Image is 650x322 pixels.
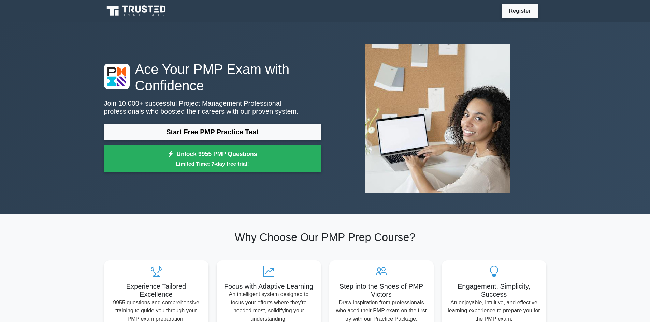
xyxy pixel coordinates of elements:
[104,61,321,94] h1: Ace Your PMP Exam with Confidence
[335,282,428,298] h5: Step into the Shoes of PMP Victors
[505,6,535,15] a: Register
[110,282,203,298] h5: Experience Tailored Excellence
[113,160,313,168] small: Limited Time: 7-day free trial!
[104,231,546,244] h2: Why Choose Our PMP Prep Course?
[222,282,316,290] h5: Focus with Adaptive Learning
[104,124,321,140] a: Start Free PMP Practice Test
[104,145,321,172] a: Unlock 9955 PMP QuestionsLimited Time: 7-day free trial!
[104,99,321,116] p: Join 10,000+ successful Project Management Professional professionals who boosted their careers w...
[447,282,541,298] h5: Engagement, Simplicity, Success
